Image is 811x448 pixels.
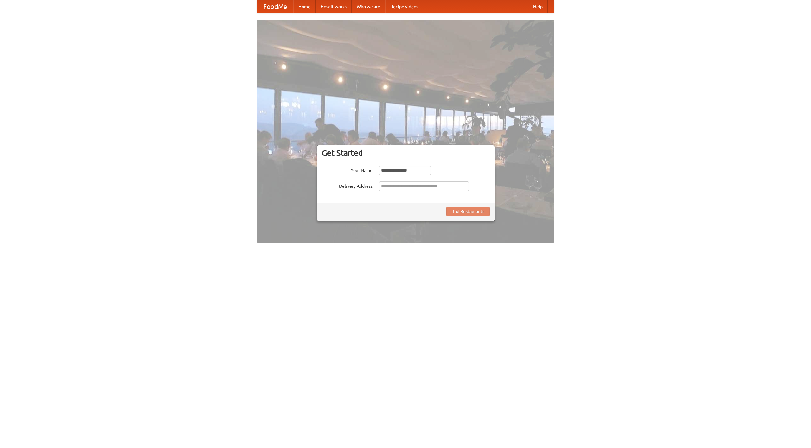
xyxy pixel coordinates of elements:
a: FoodMe [257,0,293,13]
a: Home [293,0,316,13]
a: Who we are [352,0,385,13]
button: Find Restaurants! [446,207,490,216]
a: How it works [316,0,352,13]
label: Your Name [322,166,373,174]
a: Help [528,0,548,13]
a: Recipe videos [385,0,423,13]
label: Delivery Address [322,181,373,189]
h3: Get Started [322,148,490,158]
